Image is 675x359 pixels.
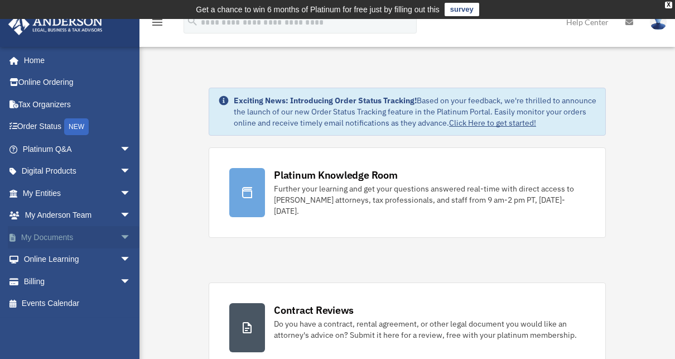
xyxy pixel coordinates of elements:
[120,204,142,227] span: arrow_drop_down
[650,14,667,30] img: User Pic
[665,2,672,8] div: close
[120,226,142,249] span: arrow_drop_down
[64,118,89,135] div: NEW
[209,147,606,238] a: Platinum Knowledge Room Further your learning and get your questions answered real-time with dire...
[120,182,142,205] span: arrow_drop_down
[8,160,148,183] a: Digital Productsarrow_drop_down
[8,204,148,227] a: My Anderson Teamarrow_drop_down
[5,13,106,35] img: Anderson Advisors Platinum Portal
[274,318,585,341] div: Do you have a contract, rental agreement, or other legal document you would like an attorney's ad...
[449,118,536,128] a: Click Here to get started!
[120,270,142,293] span: arrow_drop_down
[234,95,417,106] strong: Exciting News: Introducing Order Status Tracking!
[8,226,148,248] a: My Documentsarrow_drop_down
[120,160,142,183] span: arrow_drop_down
[151,20,164,29] a: menu
[186,15,199,27] i: search
[8,293,148,315] a: Events Calendar
[196,3,440,16] div: Get a chance to win 6 months of Platinum for free just by filling out this
[274,303,354,317] div: Contract Reviews
[8,248,148,271] a: Online Learningarrow_drop_down
[8,182,148,204] a: My Entitiesarrow_drop_down
[274,183,585,217] div: Further your learning and get your questions answered real-time with direct access to [PERSON_NAM...
[8,71,148,94] a: Online Ordering
[8,116,148,138] a: Order StatusNEW
[8,270,148,293] a: Billingarrow_drop_down
[445,3,479,16] a: survey
[151,16,164,29] i: menu
[274,168,398,182] div: Platinum Knowledge Room
[120,138,142,161] span: arrow_drop_down
[8,138,148,160] a: Platinum Q&Aarrow_drop_down
[234,95,596,128] div: Based on your feedback, we're thrilled to announce the launch of our new Order Status Tracking fe...
[120,248,142,271] span: arrow_drop_down
[8,93,148,116] a: Tax Organizers
[8,49,142,71] a: Home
